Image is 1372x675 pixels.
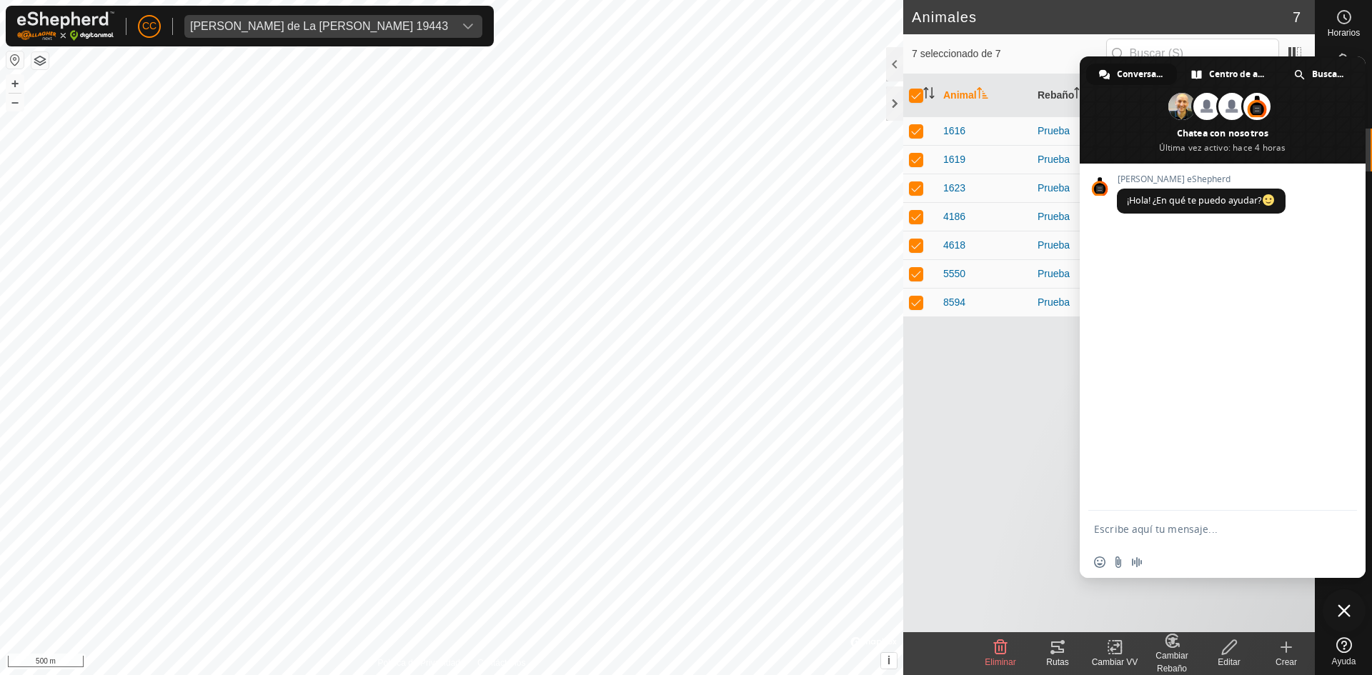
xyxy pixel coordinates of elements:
span: ¡Hola! ¿En qué te puedo ayudar? [1127,194,1276,206]
span: [PERSON_NAME] eShepherd [1117,174,1286,184]
div: Prueba [1038,152,1120,167]
div: Prueba [1038,181,1120,196]
a: Contáctenos [477,656,525,669]
span: 4186 [943,209,965,224]
p-sorticon: Activar para ordenar [1074,89,1085,101]
span: Jose Manuel Olivera de La Vega 19443 [184,15,454,38]
div: Cambiar Rebaño [1143,649,1200,675]
div: [PERSON_NAME] de La [PERSON_NAME] 19443 [190,21,448,32]
span: Enviar un archivo [1113,556,1124,568]
div: Editar [1200,656,1258,669]
span: Horarios [1328,29,1360,37]
span: Grabar mensaje de audio [1131,556,1143,568]
button: Restablecer Mapa [6,51,24,69]
div: Rutas [1029,656,1086,669]
span: Conversación [1117,64,1163,85]
th: Rebaño [1032,74,1126,117]
span: i [888,654,890,666]
img: Logo Gallagher [17,11,114,41]
a: Ayuda [1316,631,1372,671]
a: Política de Privacidad [378,656,460,669]
span: Buscar en [1312,64,1345,85]
span: 7 [1293,6,1301,28]
div: Cerrar el chat [1323,589,1366,632]
div: Cambiar VV [1086,656,1143,669]
span: 1623 [943,181,965,196]
input: Buscar (S) [1106,39,1279,69]
span: Eliminar [985,657,1015,667]
span: 8594 [943,295,965,310]
button: Capas del Mapa [31,52,49,69]
button: + [6,75,24,92]
div: Prueba [1038,295,1120,310]
span: Insertar un emoji [1094,556,1105,568]
div: Prueba [1038,266,1120,281]
p-sorticon: Activar para ordenar [977,89,988,101]
span: CC [142,19,156,34]
span: 5550 [943,266,965,281]
div: Prueba [1038,238,1120,253]
div: Prueba [1038,124,1120,139]
div: Crear [1258,656,1315,669]
span: 1616 [943,124,965,139]
div: Buscar en [1281,64,1359,85]
p-sorticon: Activar para ordenar [923,89,935,101]
div: Centro de ayuda [1178,64,1280,85]
textarea: Escribe aquí tu mensaje... [1094,523,1320,536]
span: Ayuda [1332,657,1356,666]
button: i [881,653,897,669]
div: Prueba [1038,209,1120,224]
span: 4618 [943,238,965,253]
div: dropdown trigger [454,15,482,38]
h2: Animales [912,9,1293,26]
div: Conversación [1086,64,1177,85]
span: 7 seleccionado de 7 [912,46,1106,61]
span: Centro de ayuda [1209,64,1266,85]
span: 1619 [943,152,965,167]
button: – [6,94,24,111]
th: Animal [938,74,1032,117]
